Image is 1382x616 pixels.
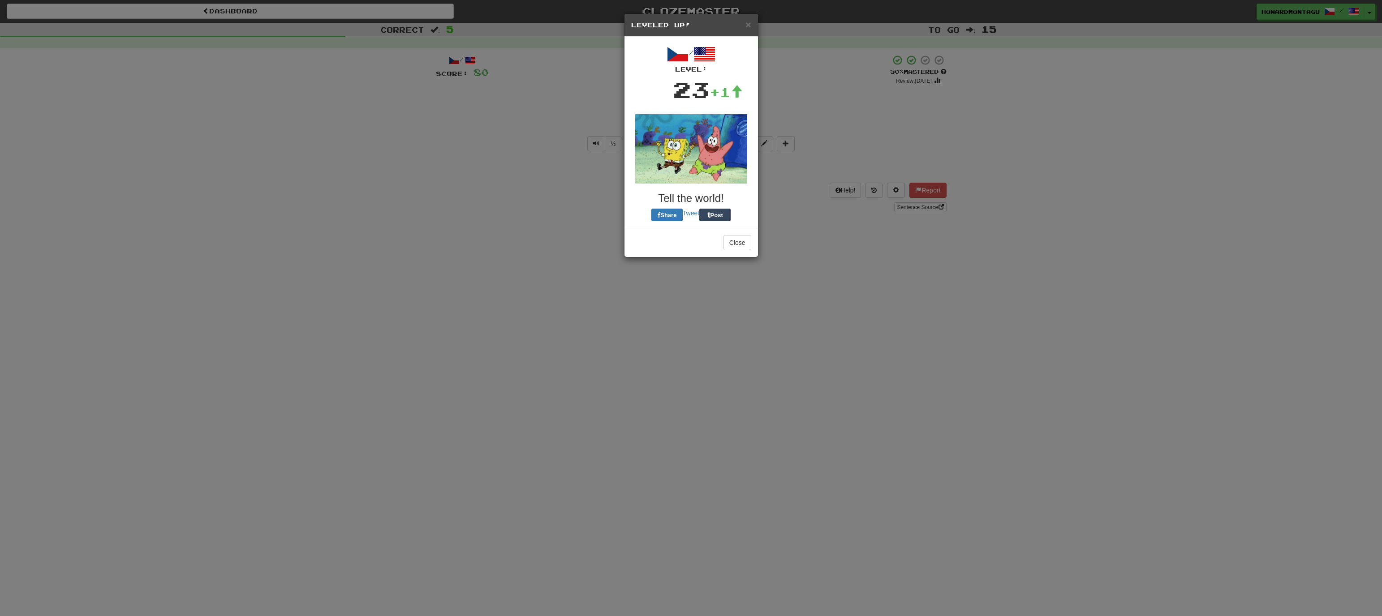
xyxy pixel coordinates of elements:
div: / [631,43,751,74]
button: Post [699,209,731,221]
div: 23 [673,74,710,105]
button: Share [651,209,683,221]
a: Tweet [683,210,699,217]
div: +1 [710,83,743,101]
img: spongebob-53e4afb176f15ec50bbd25504a55505dc7932d5912ae3779acb110eb58d89fe3.gif [635,114,747,184]
h5: Leveled Up! [631,21,751,30]
span: × [745,19,751,30]
button: Close [723,235,751,250]
h3: Tell the world! [631,192,751,204]
div: Level: [631,65,751,74]
button: Close [745,20,751,29]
